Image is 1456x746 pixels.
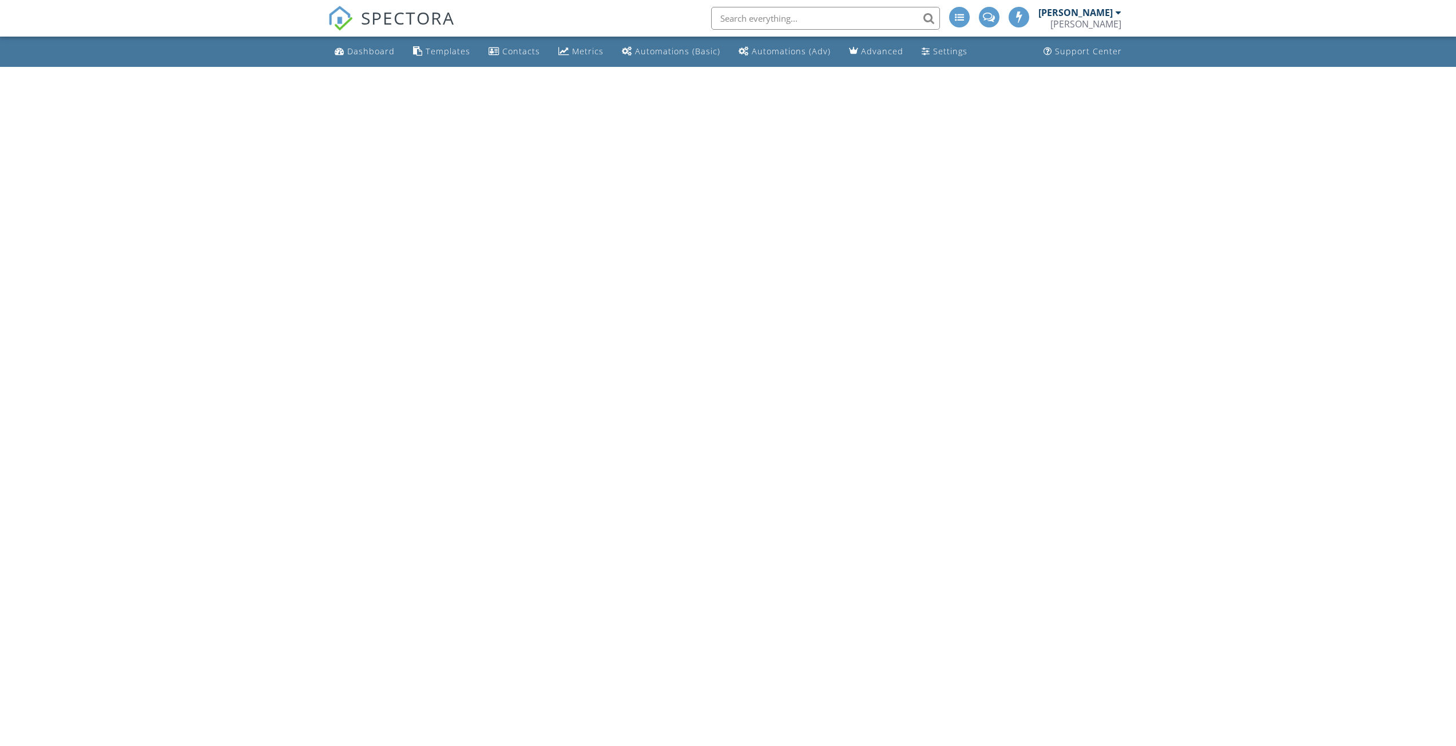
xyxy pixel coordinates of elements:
[752,46,831,57] div: Automations (Adv)
[554,41,608,62] a: Metrics
[347,46,395,57] div: Dashboard
[933,46,967,57] div: Settings
[861,46,903,57] div: Advanced
[328,15,455,39] a: SPECTORA
[330,41,399,62] a: Dashboard
[426,46,470,57] div: Templates
[917,41,972,62] a: Settings
[361,6,455,30] span: SPECTORA
[484,41,545,62] a: Contacts
[502,46,540,57] div: Contacts
[328,6,353,31] img: The Best Home Inspection Software - Spectora
[1050,18,1121,30] div: Ali Bashash
[408,41,475,62] a: Templates
[1039,41,1126,62] a: Support Center
[572,46,604,57] div: Metrics
[844,41,908,62] a: Advanced
[1055,46,1122,57] div: Support Center
[734,41,835,62] a: Automations (Advanced)
[635,46,720,57] div: Automations (Basic)
[617,41,725,62] a: Automations (Basic)
[711,7,940,30] input: Search everything...
[1038,7,1113,18] div: [PERSON_NAME]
